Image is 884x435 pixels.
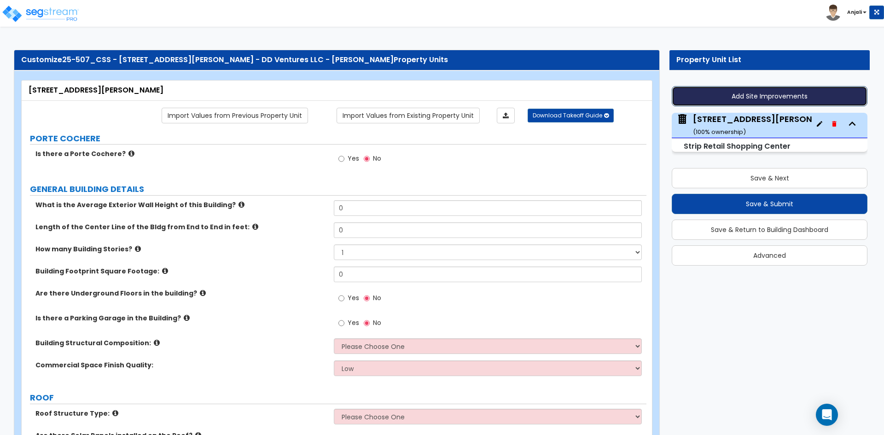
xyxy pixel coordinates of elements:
[35,338,327,348] label: Building Structural Composition:
[373,154,381,163] span: No
[364,293,370,303] input: No
[200,290,206,296] i: click for more info!
[35,267,327,276] label: Building Footprint Square Footage:
[338,154,344,164] input: Yes
[184,314,190,321] i: click for more info!
[338,318,344,328] input: Yes
[162,108,308,123] a: Import the dynamic attribute values from previous properties.
[348,318,359,327] span: Yes
[154,339,160,346] i: click for more info!
[672,245,867,266] button: Advanced
[135,245,141,252] i: click for more info!
[847,9,862,16] b: Anjali
[35,360,327,370] label: Commercial Space Finish Quality:
[162,267,168,274] i: click for more info!
[348,154,359,163] span: Yes
[1,5,80,23] img: logo_pro_r.png
[684,141,791,151] small: Strip Retail Shopping Center
[112,410,118,417] i: click for more info!
[693,113,847,137] div: [STREET_ADDRESS][PERSON_NAME]
[29,85,645,96] div: [STREET_ADDRESS][PERSON_NAME]
[672,220,867,240] button: Save & Return to Building Dashboard
[373,293,381,302] span: No
[533,111,602,119] span: Download Takeoff Guide
[252,223,258,230] i: click for more info!
[348,293,359,302] span: Yes
[35,313,327,323] label: Is there a Parking Garage in the Building?
[35,289,327,298] label: Are there Underground Floors in the building?
[35,409,327,418] label: Roof Structure Type:
[337,108,480,123] a: Import the dynamic attribute values from existing properties.
[35,200,327,209] label: What is the Average Exterior Wall Height of this Building?
[528,109,614,122] button: Download Takeoff Guide
[497,108,515,123] a: Import the dynamic attributes value through Excel sheet
[30,392,646,404] label: ROOF
[825,5,841,21] img: avatar.png
[338,293,344,303] input: Yes
[238,201,244,208] i: click for more info!
[672,194,867,214] button: Save & Submit
[816,404,838,426] div: Open Intercom Messenger
[364,318,370,328] input: No
[35,149,327,158] label: Is there a Porte Cochere?
[672,168,867,188] button: Save & Next
[676,113,688,125] img: building.svg
[676,55,863,65] div: Property Unit List
[21,55,652,65] div: Customize Property Units
[35,244,327,254] label: How many Building Stories?
[672,86,867,106] button: Add Site Improvements
[693,128,746,136] small: ( 100 % ownership)
[373,318,381,327] span: No
[35,222,327,232] label: Length of the Center Line of the Bldg from End to End in feet:
[30,133,646,145] label: PORTE COCHERE
[30,183,646,195] label: GENERAL BUILDING DETAILS
[62,54,394,65] span: 25-507_CSS - [STREET_ADDRESS][PERSON_NAME] - DD Ventures LLC - [PERSON_NAME]
[128,150,134,157] i: click for more info!
[364,154,370,164] input: No
[676,113,812,137] span: 5651 Cottle Road San Jose, CA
